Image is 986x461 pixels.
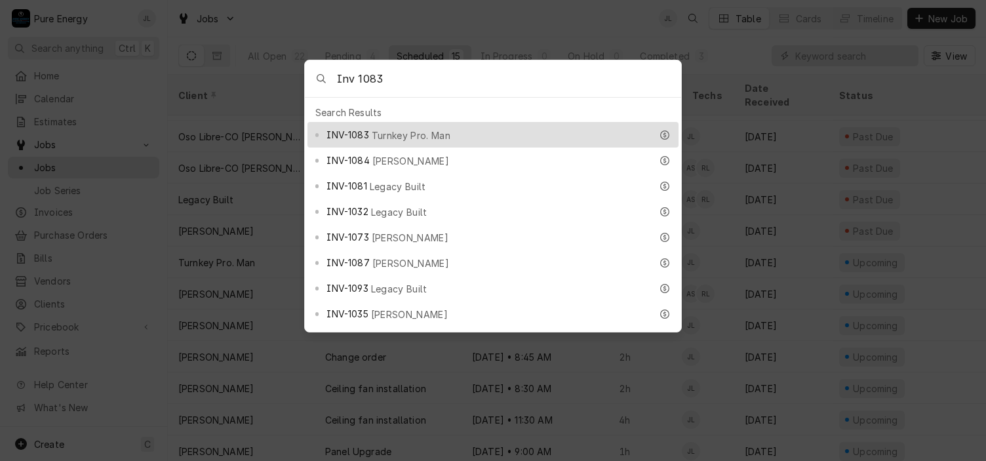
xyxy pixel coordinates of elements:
span: INV-1073 [326,230,368,244]
span: INV-1081 [326,179,366,193]
span: [PERSON_NAME] [372,256,449,270]
div: Search Results [307,103,679,122]
span: Legacy Built [370,180,426,193]
input: Search anything [337,60,681,97]
span: INV-1083 [326,128,368,142]
span: [PERSON_NAME] [372,231,448,245]
span: INV-1087 [326,256,369,270]
span: Legacy Built [371,205,427,219]
span: INV-1093 [326,281,368,295]
span: Turnkey Pro. Man [372,129,450,142]
div: Global Command Menu [304,60,682,332]
span: [PERSON_NAME] [371,308,448,321]
span: Legacy Built [371,282,427,296]
span: INV-1035 [326,307,368,321]
span: INV-1084 [326,153,369,167]
span: INV-1032 [326,205,368,218]
span: [PERSON_NAME] [372,154,449,168]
